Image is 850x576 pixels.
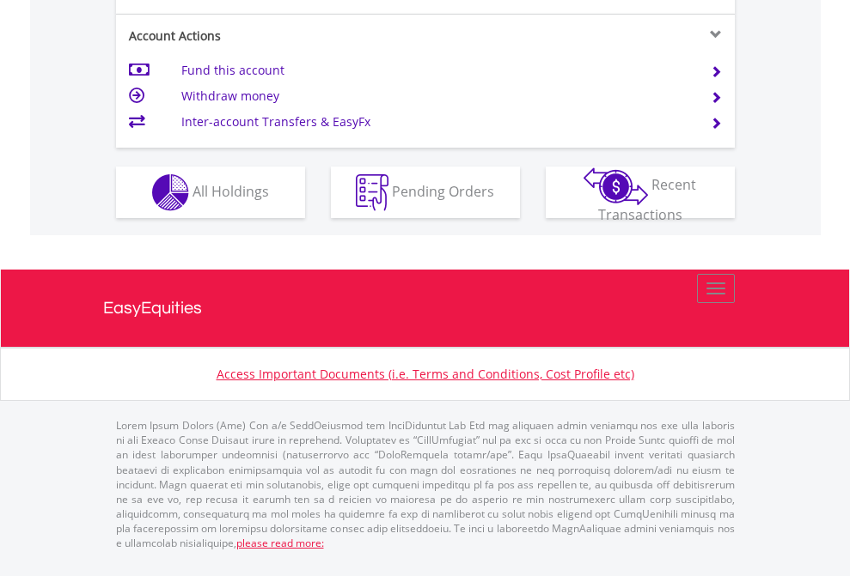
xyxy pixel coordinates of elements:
[392,181,494,200] span: Pending Orders
[116,27,425,45] div: Account Actions
[546,167,735,218] button: Recent Transactions
[331,167,520,218] button: Pending Orders
[181,83,689,109] td: Withdraw money
[116,418,735,550] p: Lorem Ipsum Dolors (Ame) Con a/e SeddOeiusmod tem InciDiduntut Lab Etd mag aliquaen admin veniamq...
[116,167,305,218] button: All Holdings
[103,270,748,347] a: EasyEquities
[356,174,388,211] img: pending_instructions-wht.png
[584,167,648,205] img: transactions-zar-wht.png
[193,181,269,200] span: All Holdings
[217,366,634,382] a: Access Important Documents (i.e. Terms and Conditions, Cost Profile etc)
[181,109,689,135] td: Inter-account Transfers & EasyFx
[181,58,689,83] td: Fund this account
[236,536,324,550] a: please read more:
[152,174,189,211] img: holdings-wht.png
